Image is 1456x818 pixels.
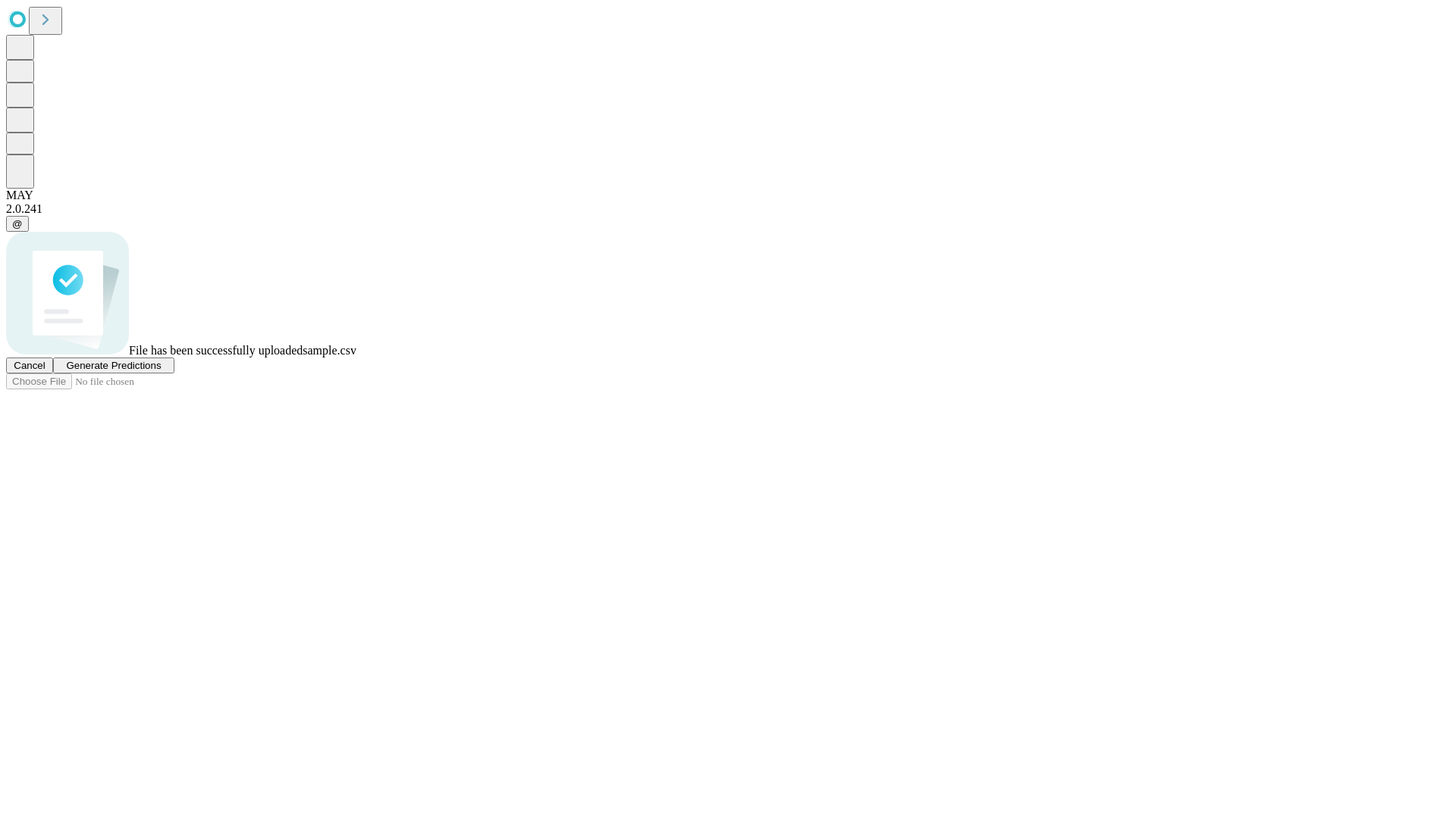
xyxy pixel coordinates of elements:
div: 2.0.241 [6,202,1450,216]
button: Cancel [6,357,53,373]
span: Generate Predictions [66,360,161,371]
span: Cancel [14,360,45,371]
button: Generate Predictions [53,357,174,373]
span: @ [12,218,23,229]
span: sample.csv [303,344,356,357]
span: File has been successfully uploaded [129,344,303,357]
button: @ [6,216,29,232]
div: MAY [6,189,1450,202]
